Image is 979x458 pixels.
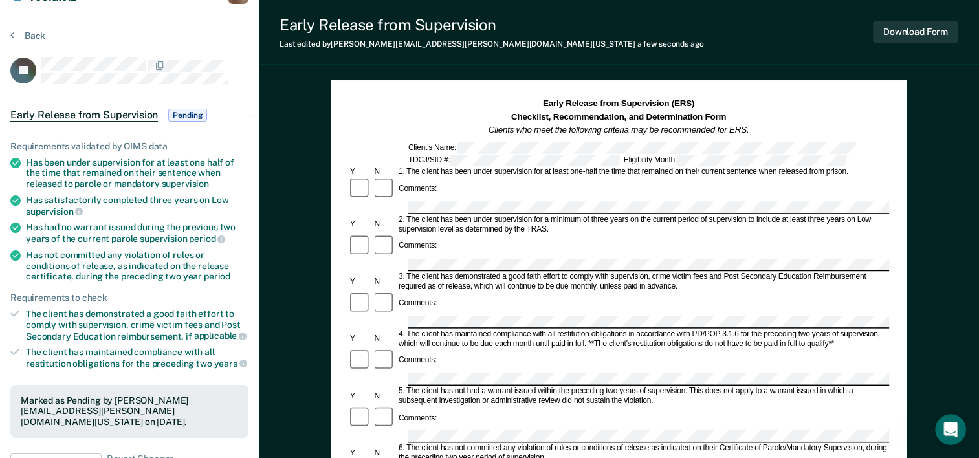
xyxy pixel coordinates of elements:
div: Comments: [397,241,439,251]
span: supervision [26,206,83,217]
div: 1. The client has been under supervision for at least one-half the time that remained on their cu... [397,167,889,177]
div: Comments: [397,413,439,423]
span: supervision [162,179,209,189]
div: Y [348,219,372,229]
span: a few seconds ago [637,39,704,49]
span: Pending [168,109,207,122]
div: N [373,167,397,177]
div: Last edited by [PERSON_NAME][EMAIL_ADDRESS][PERSON_NAME][DOMAIN_NAME][US_STATE] [280,39,704,49]
button: Back [10,30,45,41]
div: 3. The client has demonstrated a good faith effort to comply with supervision, crime victim fees ... [397,272,889,291]
div: Comments: [397,356,439,365]
div: Comments: [397,299,439,309]
div: Y [348,167,372,177]
div: Marked as Pending by [PERSON_NAME][EMAIL_ADDRESS][PERSON_NAME][DOMAIN_NAME][US_STATE] on [DATE]. [21,395,238,428]
div: Eligibility Month: [622,155,848,166]
div: The client has demonstrated a good faith effort to comply with supervision, crime victim fees and... [26,309,248,342]
span: applicable [194,331,247,341]
span: Early Release from Supervision [10,109,158,122]
div: Y [348,448,372,458]
div: Has not committed any violation of rules or conditions of release, as indicated on the release ce... [26,250,248,282]
div: N [373,334,397,343]
strong: Checklist, Recommendation, and Determination Form [511,112,726,122]
span: period [204,271,230,281]
span: period [189,234,225,244]
div: N [373,448,397,458]
div: Requirements to check [10,292,248,303]
em: Clients who meet the following criteria may be recommended for ERS. [489,125,749,135]
button: Download Form [873,21,958,43]
div: Has had no warrant issued during the previous two years of the current parole supervision [26,222,248,244]
div: 2. The client has been under supervision for a minimum of three years on the current period of su... [397,215,889,234]
strong: Early Release from Supervision (ERS) [543,99,694,109]
div: Y [348,391,372,401]
div: 5. The client has not had a warrant issued within the preceding two years of supervision. This do... [397,386,889,406]
div: Has been under supervision for at least one half of the time that remained on their sentence when... [26,157,248,190]
div: The client has maintained compliance with all restitution obligations for the preceding two [26,347,248,369]
div: Comments: [397,184,439,194]
div: Y [348,334,372,343]
div: TDCJ/SID #: [406,155,622,166]
div: N [373,391,397,401]
span: years [214,358,247,369]
iframe: Intercom live chat [935,414,966,445]
div: 4. The client has maintained compliance with all restitution obligations in accordance with PD/PO... [397,329,889,349]
div: Has satisfactorily completed three years on Low [26,195,248,217]
div: Requirements validated by OIMS data [10,141,248,152]
div: Y [348,277,372,287]
div: Client's Name: [406,142,858,153]
div: N [373,219,397,229]
div: Early Release from Supervision [280,16,704,34]
div: N [373,277,397,287]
